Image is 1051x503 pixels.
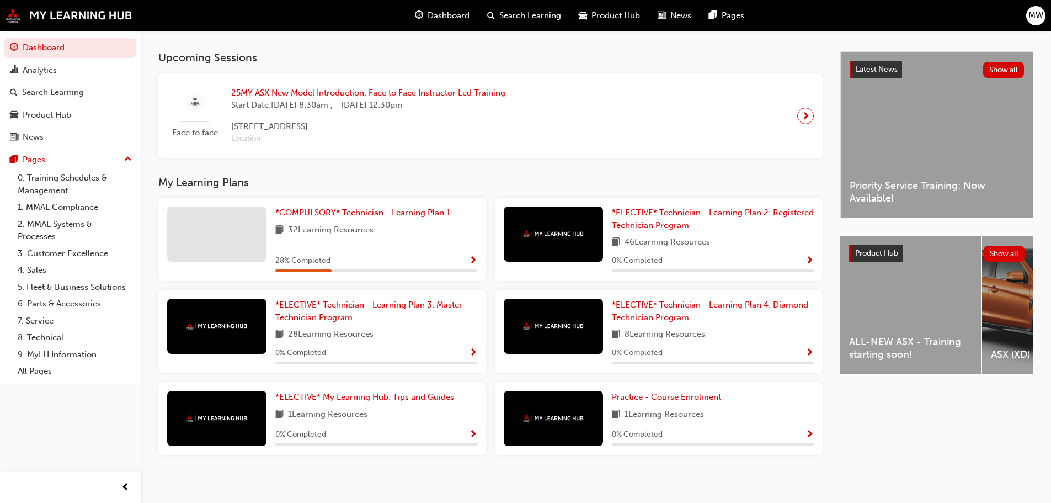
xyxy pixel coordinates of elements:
[850,61,1024,78] a: Latest NewsShow all
[275,208,450,218] span: *COMPULSORY* Technician - Learning Plan 1
[406,4,478,27] a: guage-iconDashboard
[849,336,972,361] span: ALL-NEW ASX - Training starting soon!
[124,152,132,167] span: up-icon
[1028,9,1043,22] span: MW
[612,428,663,441] span: 0 % Completed
[700,4,753,27] a: pages-iconPages
[23,131,44,144] div: News
[612,208,814,230] span: *ELECTIVE* Technician - Learning Plan 2: Registered Technician Program
[13,329,136,346] a: 8. Technical
[158,51,823,64] h3: Upcoming Sessions
[1026,6,1045,25] button: MW
[709,9,717,23] span: pages-icon
[612,300,808,322] span: *ELECTIVE* Technician - Learning Plan 4: Diamond Technician Program
[288,224,374,237] span: 32 Learning Resources
[13,363,136,380] a: All Pages
[275,255,330,267] span: 28 % Completed
[10,43,18,53] span: guage-icon
[231,120,505,133] span: [STREET_ADDRESS]
[288,408,367,422] span: 1 Learning Resources
[469,346,477,360] button: Show Progress
[612,392,721,402] span: Practice - Course Enrolment
[570,4,649,27] a: car-iconProduct Hub
[22,86,84,99] div: Search Learning
[855,248,898,258] span: Product Hub
[10,155,18,165] span: pages-icon
[288,328,374,342] span: 28 Learning Resources
[670,9,691,22] span: News
[523,230,584,237] img: mmal
[186,322,247,330] img: mmal
[275,391,458,404] a: *ELECTIVE* My Learning Hub: Tips and Guides
[275,428,326,441] span: 0 % Completed
[10,88,18,98] span: search-icon
[523,415,584,422] img: mmal
[23,64,57,77] div: Analytics
[612,236,620,250] span: book-icon
[10,66,18,76] span: chart-icon
[612,408,620,422] span: book-icon
[231,87,505,99] span: 25MY ASX New Model Introduction: Face to Face Instructor Led Training
[612,299,814,324] a: *ELECTIVE* Technician - Learning Plan 4: Diamond Technician Program
[275,300,462,322] span: *ELECTIVE* Technician - Learning Plan 3: Master Technician Program
[4,150,136,170] button: Pages
[469,430,477,440] span: Show Progress
[499,9,561,22] span: Search Learning
[13,346,136,363] a: 9. MyLH Information
[4,38,136,58] a: Dashboard
[849,245,1025,262] a: Product HubShow all
[612,328,620,342] span: book-icon
[13,245,136,262] a: 3. Customer Excellence
[13,216,136,245] a: 2. MMAL Systems & Processes
[469,428,477,442] button: Show Progress
[121,481,130,495] span: prev-icon
[23,153,45,166] div: Pages
[469,254,477,268] button: Show Progress
[649,4,700,27] a: news-iconNews
[275,224,284,237] span: book-icon
[856,65,898,74] span: Latest News
[591,9,640,22] span: Product Hub
[579,9,587,23] span: car-icon
[4,60,136,81] a: Analytics
[478,4,570,27] a: search-iconSearch Learning
[13,279,136,296] a: 5. Fleet & Business Solutions
[612,207,814,231] a: *ELECTIVE* Technician - Learning Plan 2: Registered Technician Program
[469,256,477,266] span: Show Progress
[167,126,222,139] span: Face to face
[275,347,326,359] span: 0 % Completed
[13,262,136,279] a: 4. Sales
[802,108,810,124] span: next-icon
[805,430,814,440] span: Show Progress
[191,96,199,110] span: sessionType_FACE_TO_FACE-icon
[275,408,284,422] span: book-icon
[612,255,663,267] span: 0 % Completed
[231,99,505,112] span: Start Date: [DATE] 8:30am , - [DATE] 12:30pm
[840,236,981,374] a: ALL-NEW ASX - Training starting soon!
[850,179,1024,204] span: Priority Service Training: Now Available!
[4,105,136,125] a: Product Hub
[167,82,814,150] a: Face to face25MY ASX New Model Introduction: Face to Face Instructor Led TrainingStart Date:[DATE...
[722,9,744,22] span: Pages
[487,9,495,23] span: search-icon
[13,170,136,199] a: 0. Training Schedules & Management
[805,256,814,266] span: Show Progress
[4,35,136,150] button: DashboardAnalyticsSearch LearningProduct HubNews
[658,9,666,23] span: news-icon
[612,347,663,359] span: 0 % Completed
[428,9,470,22] span: Dashboard
[805,254,814,268] button: Show Progress
[231,133,505,145] span: Location
[13,313,136,330] a: 7. Service
[4,82,136,103] a: Search Learning
[840,51,1033,218] a: Latest NewsShow allPriority Service Training: Now Available!
[469,348,477,358] span: Show Progress
[415,9,423,23] span: guage-icon
[6,8,132,23] img: mmal
[275,392,454,402] span: *ELECTIVE* My Learning Hub: Tips and Guides
[275,299,477,324] a: *ELECTIVE* Technician - Learning Plan 3: Master Technician Program
[13,199,136,216] a: 1. MMAL Compliance
[275,328,284,342] span: book-icon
